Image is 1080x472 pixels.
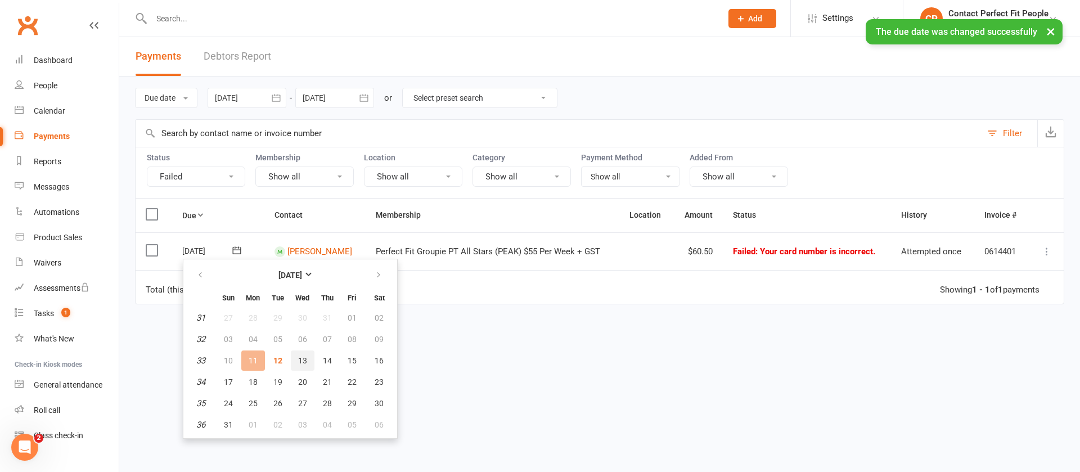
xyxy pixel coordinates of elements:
[241,415,265,435] button: 01
[291,415,314,435] button: 03
[273,420,282,429] span: 02
[755,246,875,257] span: : Your card number is incorrect.
[222,294,235,302] small: Sunday
[748,14,762,23] span: Add
[224,420,233,429] span: 31
[298,356,307,365] span: 13
[34,431,83,440] div: Class check-in
[920,7,943,30] div: CP
[182,242,234,259] div: [DATE]
[217,415,240,435] button: 31
[733,246,875,257] span: Failed
[15,301,119,326] a: Tasks 1
[135,88,197,108] button: Due date
[15,98,119,124] a: Calendar
[384,91,392,105] div: or
[266,372,290,392] button: 19
[34,284,89,293] div: Assessments
[246,294,260,302] small: Monday
[136,120,982,147] input: Search by contact name or invoice number
[1003,127,1022,140] div: Filter
[136,37,181,76] button: Payments
[34,56,73,65] div: Dashboard
[34,434,43,443] span: 2
[723,199,891,232] th: Status
[217,393,240,413] button: 24
[673,199,723,232] th: Amount
[264,199,366,232] th: Contact
[891,199,974,232] th: History
[940,285,1039,295] div: Showing of payments
[266,415,290,435] button: 02
[291,350,314,371] button: 13
[376,246,600,257] span: Perfect Fit Groupie PT All Stars (PEAK) $55 Per Week + GST
[15,276,119,301] a: Assessments
[291,393,314,413] button: 27
[249,377,258,386] span: 18
[340,393,364,413] button: 29
[13,11,42,39] a: Clubworx
[298,399,307,408] span: 27
[34,106,65,115] div: Calendar
[11,434,38,461] iframe: Intercom live chat
[982,120,1037,147] button: Filter
[321,294,334,302] small: Thursday
[241,372,265,392] button: 18
[15,225,119,250] a: Product Sales
[136,50,181,62] span: Payments
[323,377,332,386] span: 21
[728,9,776,28] button: Add
[15,174,119,200] a: Messages
[866,19,1063,44] div: The due date was changed successfully
[972,285,990,295] strong: 1 - 1
[15,200,119,225] a: Automations
[34,208,79,217] div: Automations
[255,167,354,187] button: Show all
[224,377,233,386] span: 17
[1041,19,1061,43] button: ×
[34,309,54,318] div: Tasks
[340,350,364,371] button: 15
[348,356,357,365] span: 15
[340,372,364,392] button: 22
[365,350,394,371] button: 16
[15,73,119,98] a: People
[366,199,619,232] th: Membership
[364,153,462,162] label: Location
[148,11,714,26] input: Search...
[147,153,245,162] label: Status
[348,399,357,408] span: 29
[365,372,394,392] button: 23
[974,232,1028,271] td: 0614401
[323,356,332,365] span: 14
[15,326,119,352] a: What's New
[822,6,853,31] span: Settings
[298,420,307,429] span: 03
[217,372,240,392] button: 17
[266,393,290,413] button: 26
[948,19,1048,29] div: Perfect Fit People
[619,199,673,232] th: Location
[472,153,571,162] label: Category
[998,285,1003,295] strong: 1
[375,356,384,365] span: 16
[147,167,245,187] button: Failed
[34,380,102,389] div: General attendance
[34,132,70,141] div: Payments
[196,334,205,344] em: 32
[298,377,307,386] span: 20
[61,308,70,317] span: 1
[340,415,364,435] button: 05
[316,415,339,435] button: 04
[295,294,309,302] small: Wednesday
[34,334,74,343] div: What's New
[348,294,356,302] small: Friday
[15,372,119,398] a: General attendance kiosk mode
[249,399,258,408] span: 25
[901,246,961,257] span: Attempted once
[273,377,282,386] span: 19
[146,285,290,295] div: Total (this page only): of
[273,399,282,408] span: 26
[15,250,119,276] a: Waivers
[15,423,119,448] a: Class kiosk mode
